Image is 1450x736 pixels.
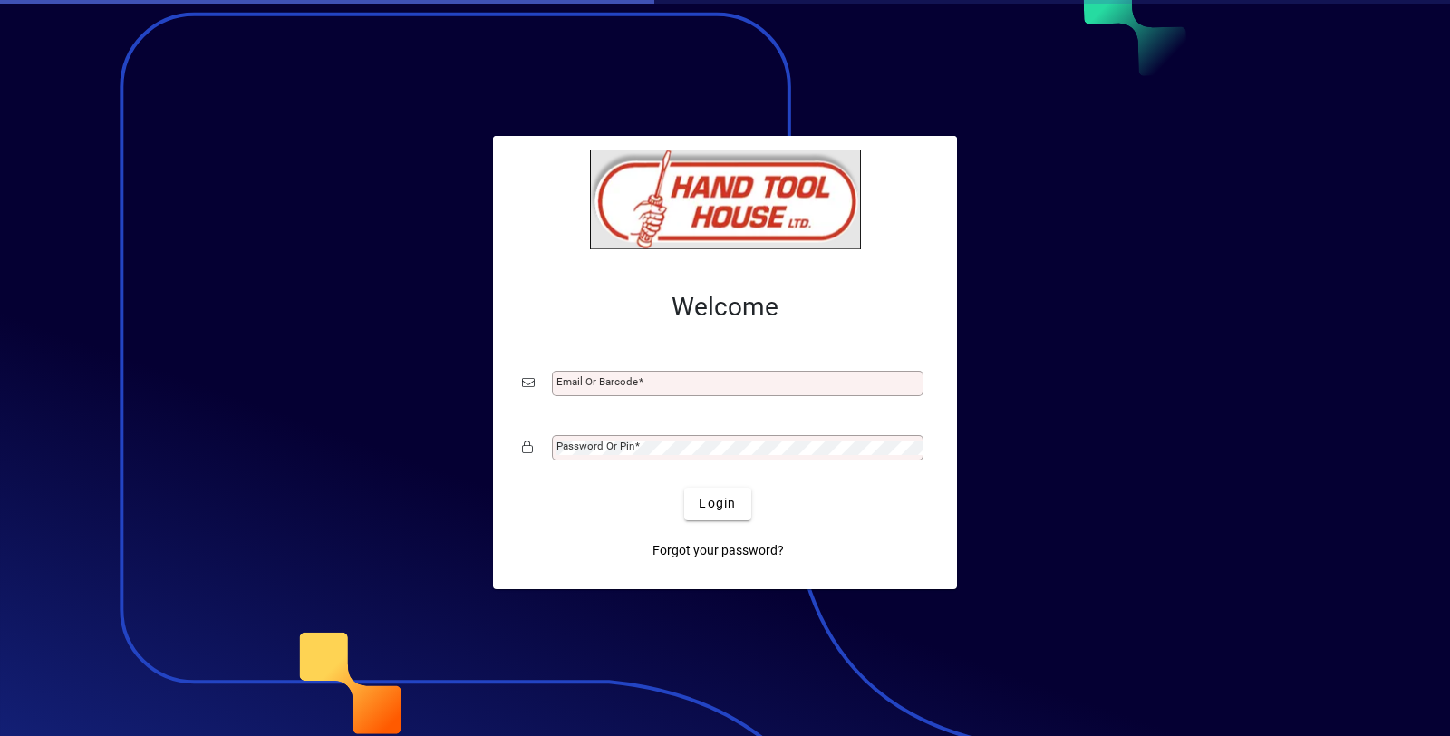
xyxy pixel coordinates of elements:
h2: Welcome [522,292,928,323]
mat-label: Email or Barcode [556,375,638,388]
mat-label: Password or Pin [556,440,634,452]
a: Forgot your password? [645,535,791,567]
span: Forgot your password? [652,541,784,560]
span: Login [699,494,736,513]
button: Login [684,488,750,520]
